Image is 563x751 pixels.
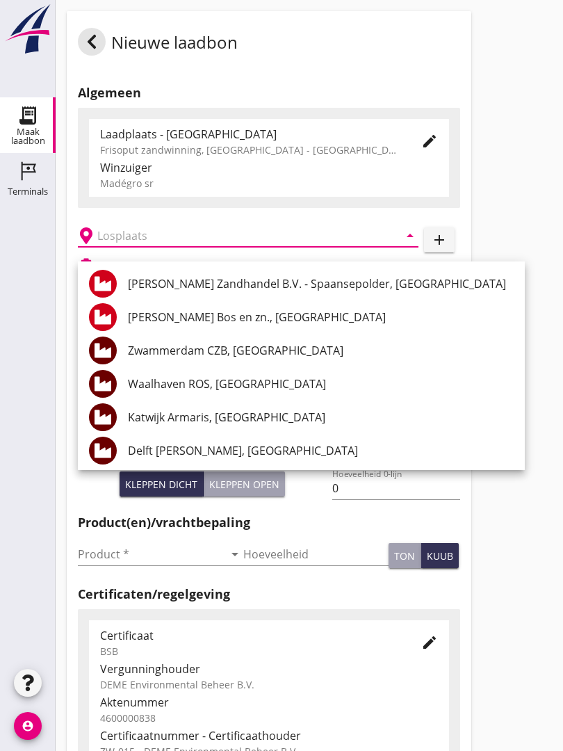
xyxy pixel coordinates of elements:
div: Frisoput zandwinning, [GEOGRAPHIC_DATA] - [GEOGRAPHIC_DATA]. [100,143,399,157]
h2: Beladen vaartuig [100,259,171,271]
div: Vergunninghouder [100,661,438,677]
div: Madégro sr [100,176,438,191]
button: Kleppen dicht [120,471,204,496]
img: logo-small.a267ee39.svg [3,3,53,55]
div: Delft [PERSON_NAME], [GEOGRAPHIC_DATA] [128,442,514,459]
button: kuub [421,543,459,568]
div: kuub [427,549,453,563]
i: arrow_drop_down [227,546,243,563]
div: [PERSON_NAME] Bos en zn., [GEOGRAPHIC_DATA] [128,309,514,325]
div: Certificaat [100,627,399,644]
div: Laadplaats - [GEOGRAPHIC_DATA] [100,126,399,143]
div: Certificaatnummer - Certificaathouder [100,727,438,744]
div: BSB [100,644,399,659]
div: Winzuiger [100,159,438,176]
div: Kleppen dicht [125,477,197,492]
div: Katwijk Armaris, [GEOGRAPHIC_DATA] [128,409,514,426]
div: DEME Environmental Beheer B.V. [100,677,438,692]
input: Hoeveelheid [243,543,389,565]
div: Terminals [8,187,48,196]
h2: Product(en)/vrachtbepaling [78,513,460,532]
button: Kleppen open [204,471,285,496]
input: Hoeveelheid 0-lijn [332,477,459,499]
h2: Algemeen [78,83,460,102]
div: Kleppen open [209,477,279,492]
i: add [431,232,448,248]
h2: Certificaten/regelgeving [78,585,460,604]
i: arrow_drop_down [402,227,418,244]
div: Zwammerdam CZB, [GEOGRAPHIC_DATA] [128,342,514,359]
div: Aktenummer [100,694,438,711]
div: ton [394,549,415,563]
input: Losplaats [97,225,380,247]
div: Waalhaven ROS, [GEOGRAPHIC_DATA] [128,375,514,392]
div: [PERSON_NAME] Zandhandel B.V. - Spaansepolder, [GEOGRAPHIC_DATA] [128,275,514,292]
div: Nieuwe laadbon [78,28,238,61]
i: edit [421,634,438,651]
i: edit [421,133,438,150]
input: Product * [78,543,224,565]
div: 4600000838 [100,711,438,725]
button: ton [389,543,421,568]
i: account_circle [14,712,42,740]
